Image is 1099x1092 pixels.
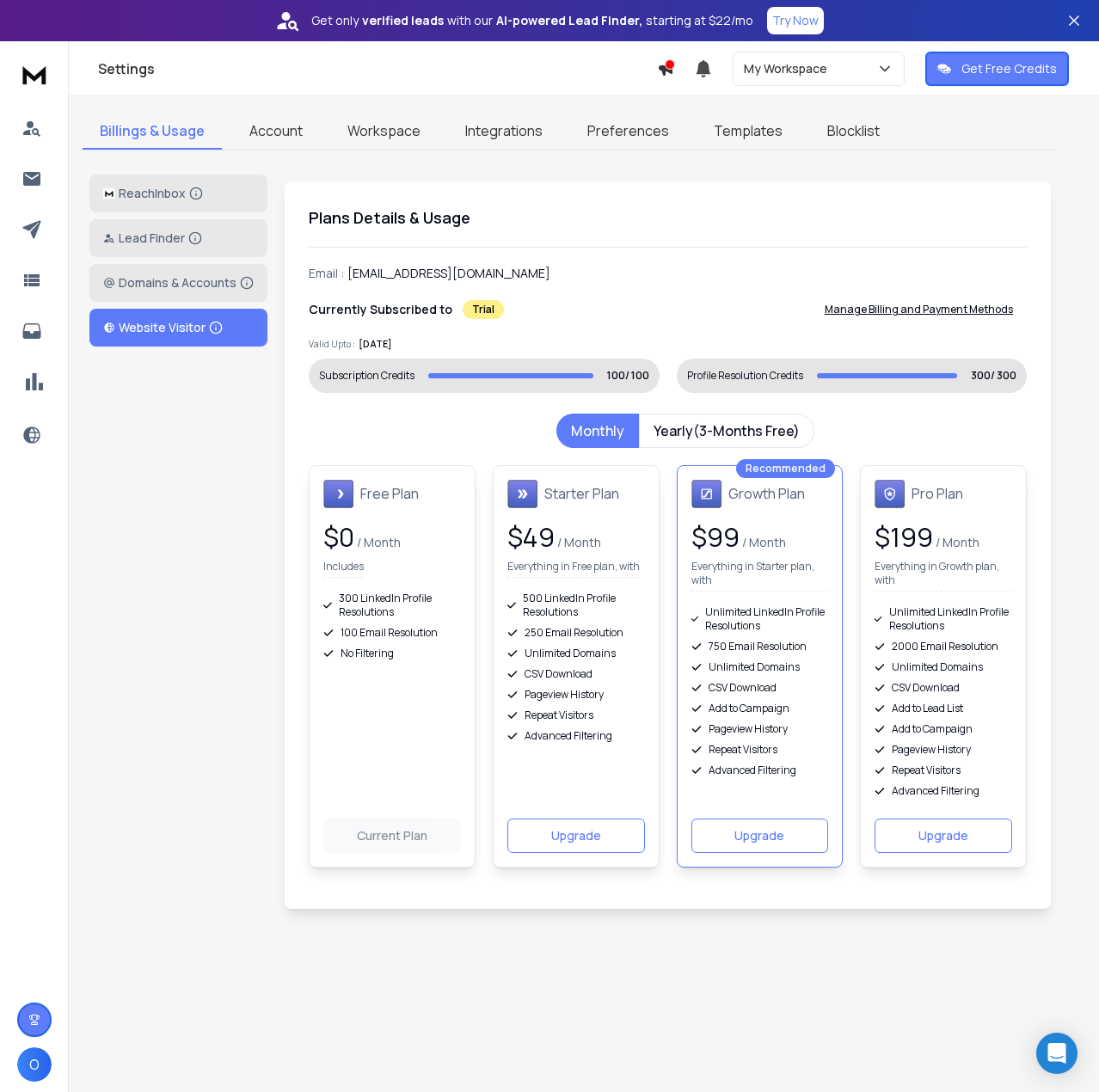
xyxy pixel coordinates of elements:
[309,338,355,351] p: Valid Upto :
[311,12,753,29] p: Get only with our starting at $22/mo
[544,483,619,504] h1: Starter Plan
[875,519,933,555] span: $ 199
[691,722,829,736] div: Pageview History
[309,301,452,318] p: Currently Subscribed to
[933,534,979,550] span: / Month
[607,369,649,383] p: 100/ 100
[740,534,786,550] span: / Month
[507,819,645,853] button: Upgrade
[507,667,645,681] div: CSV Download
[691,743,829,757] div: Repeat Visitors
[323,519,354,555] span: $ 0
[319,369,414,383] div: Subscription Credits
[687,369,803,383] div: Profile Resolution Credits
[961,60,1057,77] p: Get Free Credits
[697,113,800,150] a: Templates
[691,640,829,653] div: 750 Email Resolution
[772,12,819,29] p: Try Now
[691,560,829,592] p: Everything in Starter plan, with
[354,534,401,550] span: / Month
[507,626,645,640] div: 250 Email Resolution
[925,52,1069,86] button: Get Free Credits
[875,681,1012,695] div: CSV Download
[232,113,320,150] a: Account
[728,483,805,504] h1: Growth Plan
[323,560,364,578] p: Includes
[83,113,222,150] a: Billings & Usage
[362,12,444,29] strong: verified leads
[323,626,461,640] div: 100 Email Resolution
[691,764,829,777] div: Advanced Filtering
[875,480,905,509] img: Pro Plan icon
[309,265,344,282] p: Email :
[570,113,686,150] a: Preferences
[17,1047,52,1082] button: O
[875,819,1012,853] button: Upgrade
[875,764,1012,777] div: Repeat Visitors
[89,219,267,257] button: Lead Finder
[875,702,1012,715] div: Add to Lead List
[810,113,897,150] a: Blocklist
[691,480,721,509] img: Growth Plan icon
[971,369,1016,383] p: 300/ 300
[359,337,392,352] p: [DATE]
[507,480,537,509] img: Starter Plan icon
[736,459,835,478] div: Recommended
[89,264,267,302] button: Domains & Accounts
[496,12,642,29] strong: AI-powered Lead Finder,
[17,58,52,90] img: logo
[1036,1033,1078,1074] div: Open Intercom Messenger
[691,605,829,633] div: Unlimited LinkedIn Profile Resolutions
[323,480,353,509] img: Free Plan icon
[875,560,1012,592] p: Everything in Growth plan, with
[875,722,1012,736] div: Add to Campaign
[448,113,560,150] a: Integrations
[323,647,461,660] div: No Filtering
[691,702,829,715] div: Add to Campaign
[691,819,829,853] button: Upgrade
[347,265,550,282] p: [EMAIL_ADDRESS][DOMAIN_NAME]
[639,414,814,448] button: Yearly(3-Months Free)
[691,660,829,674] div: Unlimited Domains
[507,519,555,555] span: $ 49
[507,647,645,660] div: Unlimited Domains
[507,592,645,619] div: 500 LinkedIn Profile Resolutions
[507,688,645,702] div: Pageview History
[89,309,267,347] button: Website Visitor
[875,743,1012,757] div: Pageview History
[360,483,419,504] h1: Free Plan
[767,7,824,34] button: Try Now
[875,605,1012,633] div: Unlimited LinkedIn Profile Resolutions
[463,300,504,319] div: Trial
[691,519,740,555] span: $ 99
[507,729,645,743] div: Advanced Filtering
[811,292,1027,327] button: Manage Billing and Payment Methods
[912,483,963,504] h1: Pro Plan
[330,113,438,150] a: Workspace
[556,414,639,448] button: Monthly
[323,592,461,619] div: 300 LinkedIn Profile Resolutions
[507,560,640,578] p: Everything in Free plan, with
[875,660,1012,674] div: Unlimited Domains
[89,175,267,212] button: ReachInbox
[691,681,829,695] div: CSV Download
[875,784,1012,798] div: Advanced Filtering
[555,534,601,550] span: / Month
[507,709,645,722] div: Repeat Visitors
[744,60,834,77] p: My Workspace
[875,640,1012,653] div: 2000 Email Resolution
[103,188,115,199] img: logo
[98,58,657,79] h1: Settings
[825,303,1013,316] p: Manage Billing and Payment Methods
[309,206,1027,230] h1: Plans Details & Usage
